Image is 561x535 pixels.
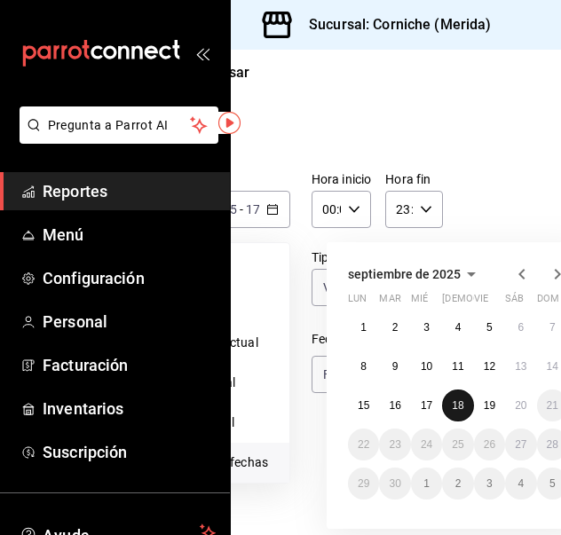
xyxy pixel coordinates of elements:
[452,438,463,451] abbr: 25 de septiembre de 2025
[421,438,432,451] abbr: 24 de septiembre de 2025
[389,477,400,490] abbr: 30 de septiembre de 2025
[358,399,369,412] abbr: 15 de septiembre de 2025
[505,468,536,500] button: 4 de octubre de 2025
[537,293,559,311] abbr: domingo
[474,389,505,421] button: 19 de septiembre de 2025
[360,360,367,373] abbr: 8 de septiembre de 2025
[348,429,379,460] button: 22 de septiembre de 2025
[43,266,216,290] span: Configuración
[505,311,536,343] button: 6 de septiembre de 2025
[312,173,371,185] label: Hora inicio
[295,14,492,35] h3: Sucursal: Corniche (Merida)
[505,429,536,460] button: 27 de septiembre de 2025
[12,129,218,147] a: Pregunta a Parrot AI
[547,399,558,412] abbr: 21 de septiembre de 2025
[348,293,367,311] abbr: lunes
[547,360,558,373] abbr: 14 de septiembre de 2025
[43,310,216,334] span: Personal
[20,106,218,144] button: Pregunta a Parrot AI
[392,360,399,373] abbr: 9 de septiembre de 2025
[505,350,536,382] button: 13 de septiembre de 2025
[442,311,473,343] button: 4 de septiembre de 2025
[505,293,524,311] abbr: sábado
[515,399,526,412] abbr: 20 de septiembre de 2025
[360,321,367,334] abbr: 1 de septiembre de 2025
[411,389,442,421] button: 17 de septiembre de 2025
[411,311,442,343] button: 3 de septiembre de 2025
[43,223,216,247] span: Menú
[379,350,410,382] button: 9 de septiembre de 2025
[452,360,463,373] abbr: 11 de septiembre de 2025
[474,293,488,311] abbr: viernes
[518,321,524,334] abbr: 6 de septiembre de 2025
[323,279,377,296] span: Ver todos
[442,389,473,421] button: 18 de septiembre de 2025
[411,468,442,500] button: 1 de octubre de 2025
[392,321,399,334] abbr: 2 de septiembre de 2025
[486,477,493,490] abbr: 3 de octubre de 2025
[379,389,410,421] button: 16 de septiembre de 2025
[312,251,443,264] label: Tipo de pago
[43,440,216,464] span: Suscripción
[323,366,410,383] span: Fecha de creación de orden
[455,477,462,490] abbr: 2 de octubre de 2025
[515,438,526,451] abbr: 27 de septiembre de 2025
[245,202,261,216] input: --
[379,429,410,460] button: 23 de septiembre de 2025
[348,264,482,285] button: septiembre de 2025
[411,293,428,311] abbr: miércoles
[474,468,505,500] button: 3 de octubre de 2025
[421,399,432,412] abbr: 17 de septiembre de 2025
[549,321,556,334] abbr: 7 de septiembre de 2025
[442,468,473,500] button: 2 de octubre de 2025
[411,350,442,382] button: 10 de septiembre de 2025
[218,112,241,134] img: Tooltip marker
[423,321,430,334] abbr: 3 de septiembre de 2025
[474,311,505,343] button: 5 de septiembre de 2025
[358,477,369,490] abbr: 29 de septiembre de 2025
[518,477,524,490] abbr: 4 de octubre de 2025
[505,389,536,421] button: 20 de septiembre de 2025
[442,429,473,460] button: 25 de septiembre de 2025
[379,293,400,311] abbr: martes
[240,202,243,216] span: -
[474,429,505,460] button: 26 de septiembre de 2025
[486,321,493,334] abbr: 5 de septiembre de 2025
[547,438,558,451] abbr: 28 de septiembre de 2025
[389,438,400,451] abbr: 23 de septiembre de 2025
[515,360,526,373] abbr: 13 de septiembre de 2025
[348,350,379,382] button: 8 de septiembre de 2025
[348,468,379,500] button: 29 de septiembre de 2025
[442,293,547,311] abbr: jueves
[421,360,432,373] abbr: 10 de septiembre de 2025
[549,477,556,490] abbr: 5 de octubre de 2025
[348,311,379,343] button: 1 de septiembre de 2025
[348,389,379,421] button: 15 de septiembre de 2025
[474,350,505,382] button: 12 de septiembre de 2025
[411,429,442,460] button: 24 de septiembre de 2025
[442,350,473,382] button: 11 de septiembre de 2025
[385,173,442,185] label: Hora fin
[484,360,495,373] abbr: 12 de septiembre de 2025
[389,399,400,412] abbr: 16 de septiembre de 2025
[379,468,410,500] button: 30 de septiembre de 2025
[484,438,495,451] abbr: 26 de septiembre de 2025
[43,397,216,421] span: Inventarios
[358,438,369,451] abbr: 22 de septiembre de 2025
[48,116,191,135] span: Pregunta a Parrot AI
[379,311,410,343] button: 2 de septiembre de 2025
[43,353,216,377] span: Facturación
[484,399,495,412] abbr: 19 de septiembre de 2025
[455,321,462,334] abbr: 4 de septiembre de 2025
[423,477,430,490] abbr: 1 de octubre de 2025
[348,267,461,281] span: septiembre de 2025
[452,399,463,412] abbr: 18 de septiembre de 2025
[43,179,216,203] span: Reportes
[312,330,413,349] div: Fecha de creación
[195,46,209,60] button: open_drawer_menu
